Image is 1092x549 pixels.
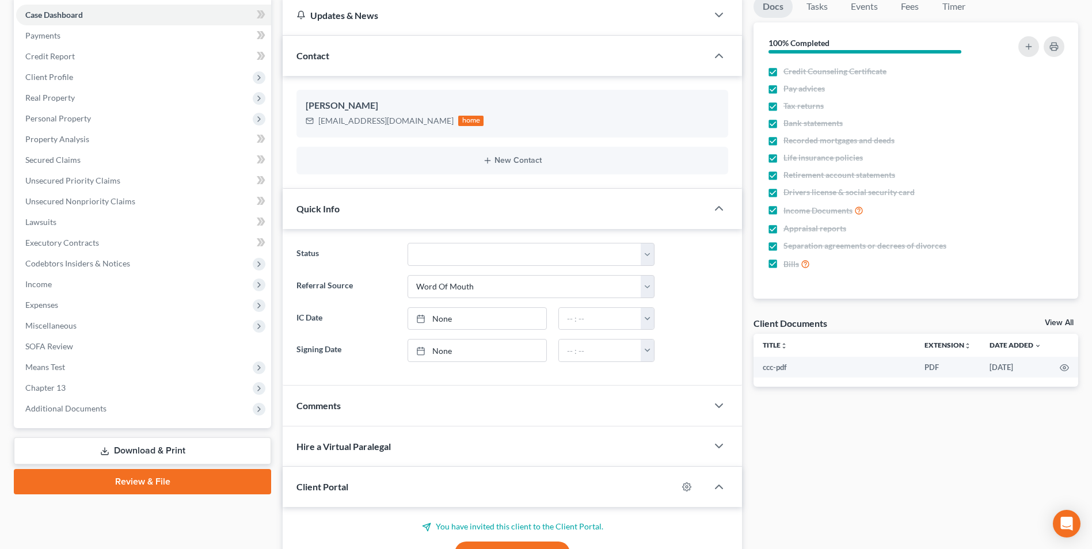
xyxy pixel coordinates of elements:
span: Hire a Virtual Paralegal [296,441,391,452]
span: Pay advices [783,83,825,94]
a: SOFA Review [16,336,271,357]
span: Payments [25,30,60,40]
a: Executory Contracts [16,232,271,253]
span: Expenses [25,300,58,310]
td: ccc-pdf [754,357,915,378]
span: Recorded mortgages and deeds [783,135,895,146]
a: Unsecured Nonpriority Claims [16,191,271,212]
i: expand_more [1034,342,1041,349]
div: [EMAIL_ADDRESS][DOMAIN_NAME] [318,115,454,127]
a: Date Added expand_more [990,341,1041,349]
i: unfold_more [781,342,787,349]
span: Quick Info [296,203,340,214]
span: Real Property [25,93,75,102]
a: Review & File [14,469,271,494]
a: Property Analysis [16,129,271,150]
strong: 100% Completed [768,38,830,48]
label: IC Date [291,307,401,330]
span: Bills [783,258,799,270]
span: Appraisal reports [783,223,846,234]
span: Income Documents [783,205,853,216]
label: Signing Date [291,339,401,362]
a: Lawsuits [16,212,271,232]
span: Unsecured Priority Claims [25,176,120,185]
span: Additional Documents [25,403,106,413]
a: None [408,340,546,361]
i: unfold_more [964,342,971,349]
td: [DATE] [980,357,1051,378]
span: Bank statements [783,117,843,129]
span: Client Profile [25,72,73,82]
a: Payments [16,25,271,46]
label: Referral Source [291,275,401,298]
span: Unsecured Nonpriority Claims [25,196,135,206]
a: Download & Print [14,437,271,464]
div: Open Intercom Messenger [1053,510,1080,537]
td: PDF [915,357,980,378]
div: home [458,116,484,126]
span: Codebtors Insiders & Notices [25,258,130,268]
span: Chapter 13 [25,383,66,392]
p: You have invited this client to the Client Portal. [296,521,728,532]
span: Personal Property [25,113,91,123]
span: SOFA Review [25,341,73,351]
span: Credit Report [25,51,75,61]
a: Unsecured Priority Claims [16,170,271,191]
a: Extensionunfold_more [924,341,971,349]
a: Credit Report [16,46,271,67]
a: None [408,308,546,330]
span: Case Dashboard [25,10,83,20]
span: Tax returns [783,100,824,112]
span: Comments [296,400,341,411]
input: -- : -- [559,308,641,330]
span: Lawsuits [25,217,56,227]
span: Contact [296,50,329,61]
input: -- : -- [559,340,641,361]
span: Means Test [25,362,65,372]
span: Secured Claims [25,155,81,165]
span: Executory Contracts [25,238,99,247]
div: Updates & News [296,9,694,21]
span: Life insurance policies [783,152,863,163]
span: Property Analysis [25,134,89,144]
span: Miscellaneous [25,321,77,330]
label: Status [291,243,401,266]
button: New Contact [306,156,719,165]
div: [PERSON_NAME] [306,99,719,113]
div: Client Documents [754,317,827,329]
span: Drivers license & social security card [783,186,915,198]
span: Credit Counseling Certificate [783,66,886,77]
a: View All [1045,319,1074,327]
a: Titleunfold_more [763,341,787,349]
span: Income [25,279,52,289]
span: Separation agreements or decrees of divorces [783,240,946,251]
a: Case Dashboard [16,5,271,25]
span: Retirement account statements [783,169,895,181]
a: Secured Claims [16,150,271,170]
span: Client Portal [296,481,348,492]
